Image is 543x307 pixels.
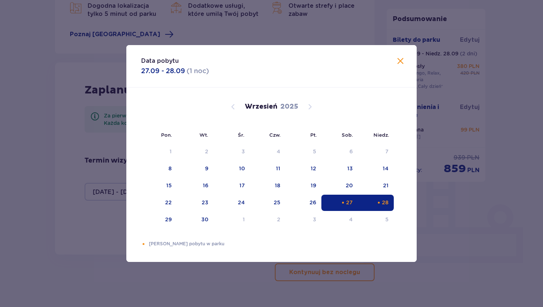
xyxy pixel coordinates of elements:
div: 30 [201,216,208,223]
small: Pon. [161,132,172,138]
div: 3 [242,148,245,155]
td: Not available. wtorek, 2 września 2025 [177,144,214,160]
div: 23 [202,199,208,206]
div: 3 [313,216,316,223]
p: [PERSON_NAME] pobytu w parku [149,241,402,247]
div: 13 [347,165,353,172]
small: Czw. [269,132,281,138]
div: 22 [165,199,172,206]
td: Not available. środa, 3 września 2025 [214,144,250,160]
td: Selected as start date. sobota, 27 września 2025 [321,195,358,211]
td: Choose czwartek, 25 września 2025 as your check-in date. It’s available. [250,195,286,211]
small: Pt. [310,132,317,138]
div: 20 [346,182,353,189]
div: 27 [346,199,353,206]
div: 2 [277,216,280,223]
td: Choose środa, 1 października 2025 as your check-in date. It’s available. [214,212,250,228]
td: Choose piątek, 12 września 2025 as your check-in date. It’s available. [286,161,321,177]
div: 8 [168,165,172,172]
td: Not available. niedziela, 7 września 2025 [358,144,394,160]
div: 4 [349,216,353,223]
div: 6 [349,148,353,155]
td: Choose wtorek, 23 września 2025 as your check-in date. It’s available. [177,195,214,211]
div: 19 [311,182,316,189]
div: 2 [205,148,208,155]
div: 26 [310,199,316,206]
p: 2025 [280,102,298,111]
td: Choose piątek, 3 października 2025 as your check-in date. It’s available. [286,212,321,228]
td: Choose wtorek, 16 września 2025 as your check-in date. It’s available. [177,178,214,194]
td: Choose sobota, 20 września 2025 as your check-in date. It’s available. [321,178,358,194]
td: Choose środa, 24 września 2025 as your check-in date. It’s available. [214,195,250,211]
div: 24 [238,199,245,206]
td: Choose piątek, 26 września 2025 as your check-in date. It’s available. [286,195,321,211]
td: Not available. poniedziałek, 1 września 2025 [141,144,177,160]
p: Wrzesień [245,102,277,111]
td: Not available. czwartek, 4 września 2025 [250,144,286,160]
small: Sob. [342,132,353,138]
div: 9 [205,165,208,172]
div: 25 [274,199,280,206]
td: Choose niedziela, 14 września 2025 as your check-in date. It’s available. [358,161,394,177]
div: Calendar [126,88,417,241]
div: 15 [166,182,172,189]
small: Śr. [238,132,245,138]
div: 18 [275,182,280,189]
div: 10 [239,165,245,172]
td: Choose czwartek, 11 września 2025 as your check-in date. It’s available. [250,161,286,177]
div: 5 [313,148,316,155]
p: ( 1 noc ) [187,66,209,75]
td: Choose sobota, 13 września 2025 as your check-in date. It’s available. [321,161,358,177]
td: Choose poniedziałek, 22 września 2025 as your check-in date. It’s available. [141,195,177,211]
div: 1 [243,216,245,223]
td: Choose środa, 10 września 2025 as your check-in date. It’s available. [214,161,250,177]
td: Choose poniedziałek, 29 września 2025 as your check-in date. It’s available. [141,212,177,228]
td: Choose poniedziałek, 8 września 2025 as your check-in date. It’s available. [141,161,177,177]
p: 27.09 - 28.09 [141,66,185,75]
td: Not available. sobota, 6 września 2025 [321,144,358,160]
td: Choose wtorek, 9 września 2025 as your check-in date. It’s available. [177,161,214,177]
td: Choose niedziela, 21 września 2025 as your check-in date. It’s available. [358,178,394,194]
td: Choose środa, 17 września 2025 as your check-in date. It’s available. [214,178,250,194]
td: Not available. piątek, 5 września 2025 [286,144,321,160]
div: 17 [239,182,245,189]
small: Niedz. [373,132,389,138]
td: Choose piątek, 19 września 2025 as your check-in date. It’s available. [286,178,321,194]
div: 4 [277,148,280,155]
td: Choose wtorek, 30 września 2025 as your check-in date. It’s available. [177,212,214,228]
p: Data pobytu [141,57,179,65]
div: 12 [311,165,316,172]
div: 1 [170,148,172,155]
td: Choose czwartek, 18 września 2025 as your check-in date. It’s available. [250,178,286,194]
small: Wt. [199,132,208,138]
td: Choose czwartek, 2 października 2025 as your check-in date. It’s available. [250,212,286,228]
div: 29 [165,216,172,223]
td: Selected as end date. niedziela, 28 września 2025 [358,195,394,211]
td: Choose sobota, 4 października 2025 as your check-in date. It’s available. [321,212,358,228]
div: 11 [276,165,280,172]
td: Choose poniedziałek, 15 września 2025 as your check-in date. It’s available. [141,178,177,194]
td: Choose niedziela, 5 października 2025 as your check-in date. It’s available. [358,212,394,228]
div: 16 [203,182,208,189]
